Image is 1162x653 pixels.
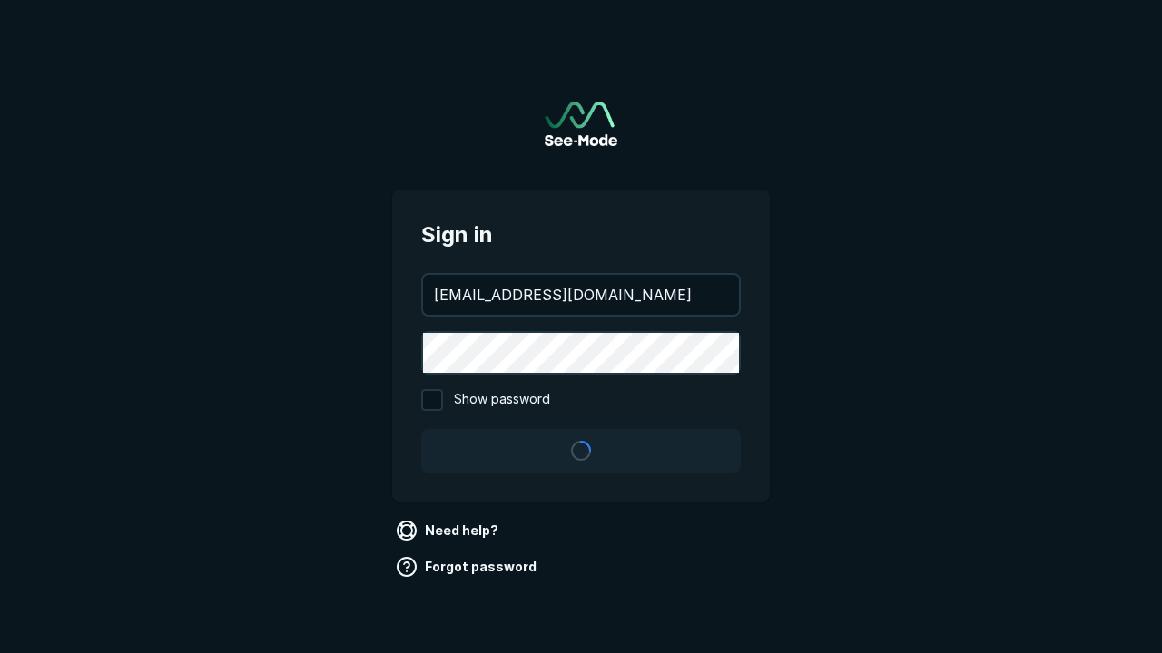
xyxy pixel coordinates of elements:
img: See-Mode Logo [545,102,617,146]
span: Sign in [421,219,741,251]
a: Need help? [392,516,506,545]
input: your@email.com [423,275,739,315]
a: Go to sign in [545,102,617,146]
span: Show password [454,389,550,411]
a: Forgot password [392,552,544,581]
